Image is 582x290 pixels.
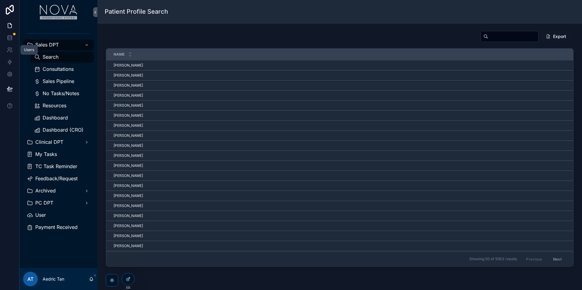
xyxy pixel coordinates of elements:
span: [PERSON_NAME] [114,63,143,68]
a: Payment Received [23,222,94,233]
span: Sales DPT [35,42,59,48]
a: Feedback/Request [23,173,94,184]
span: Dashboard (CRO) [43,127,83,133]
button: Next [549,254,566,264]
a: [PERSON_NAME] [114,183,566,188]
a: My Tasks [23,149,94,160]
a: Sales Pipeline [30,76,94,87]
a: [PERSON_NAME] [114,173,566,178]
span: PC DPT [35,200,53,206]
a: Consultations [30,64,94,75]
span: [PERSON_NAME] [114,173,143,178]
span: [PERSON_NAME] [114,153,143,158]
a: [PERSON_NAME] [114,193,566,198]
a: Sales DPT [23,40,94,50]
span: User [35,212,46,218]
span: Showing 50 of 5563 results [469,257,517,261]
span: [PERSON_NAME] [114,203,143,208]
a: [PERSON_NAME] [114,163,566,168]
span: No Tasks/Notes [43,90,79,97]
span: [PERSON_NAME] [114,133,143,138]
span: Archived [35,188,56,194]
a: No Tasks/Notes [30,88,94,99]
a: [PERSON_NAME] [114,143,566,148]
h1: Patient Profile Search [105,7,168,16]
span: TC Task Reminder [35,163,77,170]
span: [PERSON_NAME] [114,113,143,118]
a: PC DPT [23,198,94,209]
span: Payment Received [35,224,78,230]
span: [PERSON_NAME] [114,73,143,78]
span: [PERSON_NAME] [114,103,143,108]
a: [PERSON_NAME] [114,73,566,78]
span: Sales Pipeline [43,78,74,85]
span: [PERSON_NAME] [114,93,143,98]
span: [PERSON_NAME] [114,233,143,238]
button: Export [541,31,571,42]
span: [PERSON_NAME] [114,123,143,128]
span: Feedback/Request [35,175,78,182]
a: [PERSON_NAME] [114,233,566,238]
span: [PERSON_NAME] [114,223,143,228]
span: [PERSON_NAME] [114,213,143,218]
a: [PERSON_NAME] [114,83,566,88]
a: [PERSON_NAME] [114,133,566,138]
span: Dashboard [43,115,68,121]
span: [PERSON_NAME] [114,243,143,248]
span: [PERSON_NAME] [114,183,143,188]
p: Aedric Tan [43,276,64,282]
a: Resources [30,100,94,111]
span: Name [114,52,124,57]
span: AT [27,275,33,283]
a: Search [30,52,94,63]
span: [PERSON_NAME] [114,163,143,168]
a: User [23,210,94,221]
a: [PERSON_NAME] [114,243,566,248]
a: [PERSON_NAME] [114,123,566,128]
a: Clinical DPT [23,137,94,148]
div: scrollable content [19,24,97,241]
a: [PERSON_NAME] [114,63,566,68]
a: [PERSON_NAME] [114,203,566,208]
a: [PERSON_NAME] [114,103,566,108]
a: [PERSON_NAME] [114,93,566,98]
img: App logo [40,5,77,19]
a: Dashboard (CRO) [30,125,94,136]
span: Search [43,54,58,60]
a: Dashboard [30,112,94,123]
a: [PERSON_NAME] [114,153,566,158]
a: [PERSON_NAME] [114,223,566,228]
span: Consultations [43,66,74,72]
div: Users [24,47,34,52]
span: [PERSON_NAME] [114,193,143,198]
span: [PERSON_NAME] [114,143,143,148]
a: Archived [23,185,94,196]
span: Clinical DPT [35,139,63,145]
span: Resources [43,102,66,109]
a: TC Task Reminder [23,161,94,172]
a: [PERSON_NAME] [114,213,566,218]
a: [PERSON_NAME] [114,113,566,118]
span: [PERSON_NAME] [114,83,143,88]
span: My Tasks [35,151,57,157]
